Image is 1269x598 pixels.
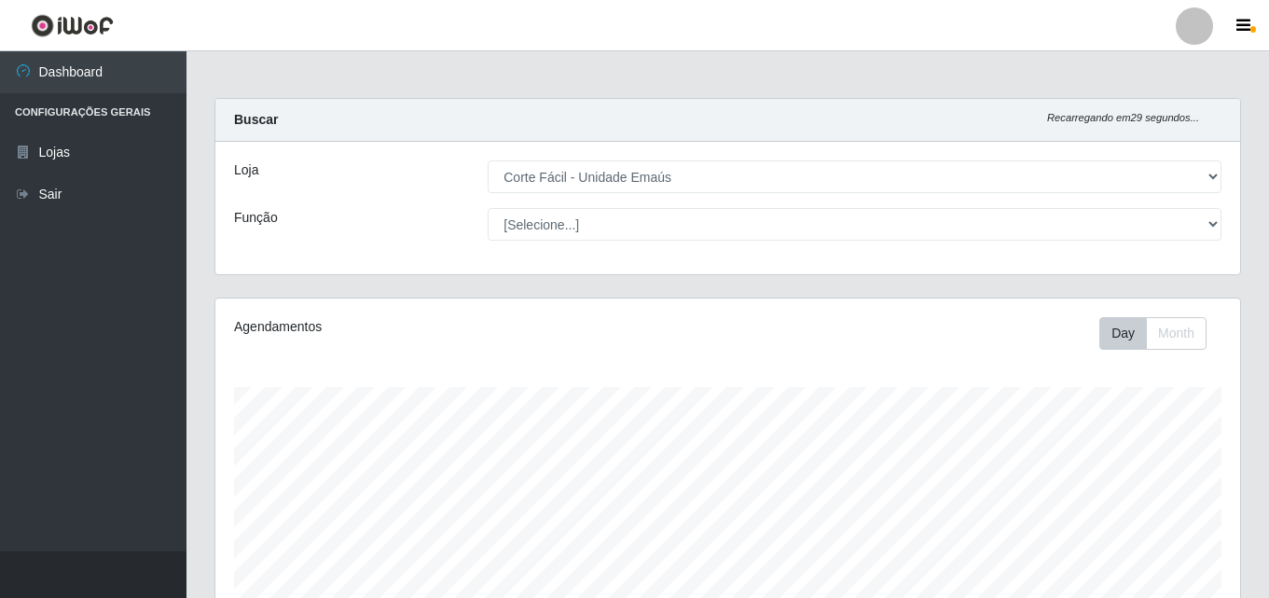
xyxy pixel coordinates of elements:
[1047,112,1199,123] i: Recarregando em 29 segundos...
[234,317,629,337] div: Agendamentos
[234,208,278,228] label: Função
[1099,317,1147,350] button: Day
[234,112,278,127] strong: Buscar
[234,160,258,180] label: Loja
[31,14,114,37] img: CoreUI Logo
[1146,317,1207,350] button: Month
[1099,317,1207,350] div: First group
[1099,317,1221,350] div: Toolbar with button groups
